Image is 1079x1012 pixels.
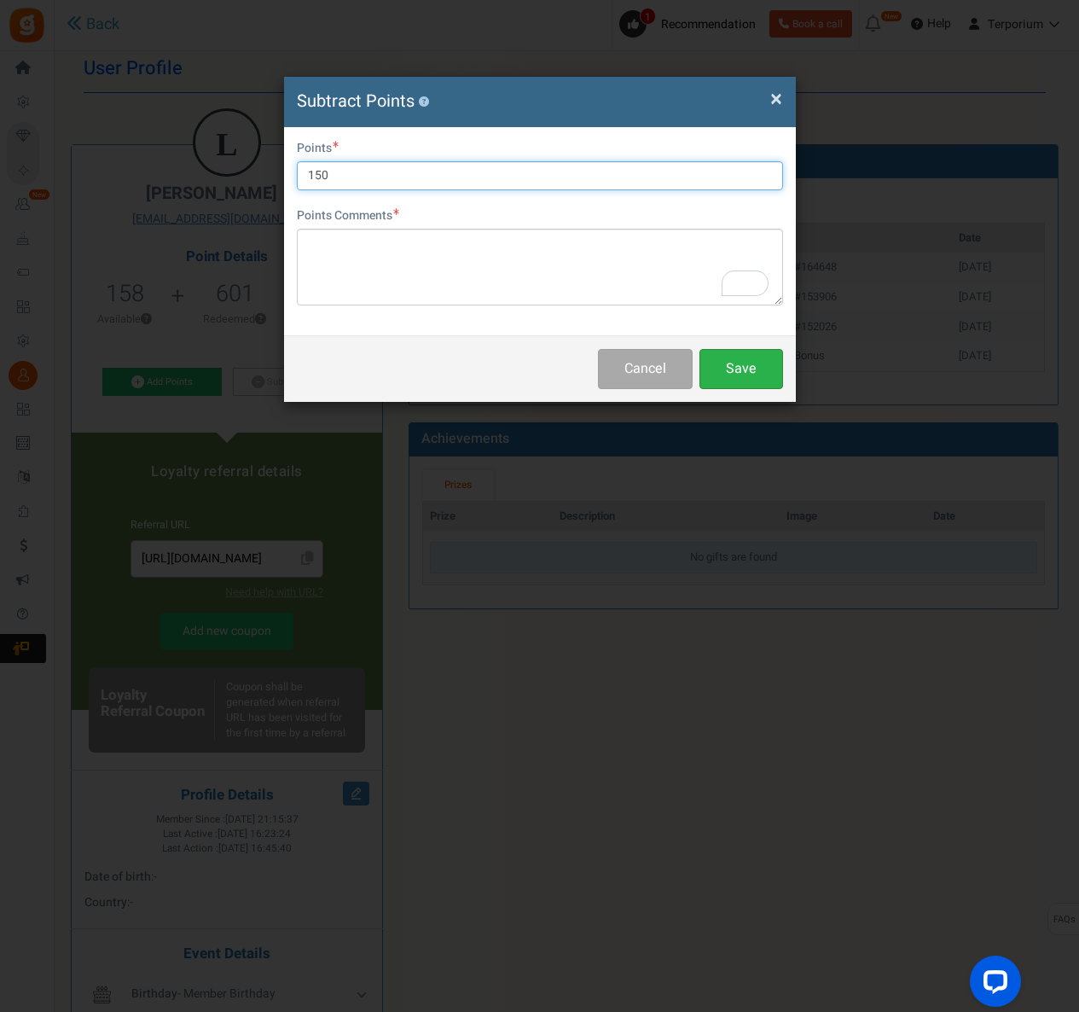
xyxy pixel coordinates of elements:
span: × [770,83,782,115]
label: Points Comments [297,207,399,224]
textarea: To enrich screen reader interactions, please activate Accessibility in Grammarly extension settings [297,229,783,305]
button: ? [419,96,430,108]
h4: Subtract Points [297,90,783,114]
button: Save [699,349,783,389]
button: Cancel [598,349,693,389]
label: Points [297,140,339,157]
